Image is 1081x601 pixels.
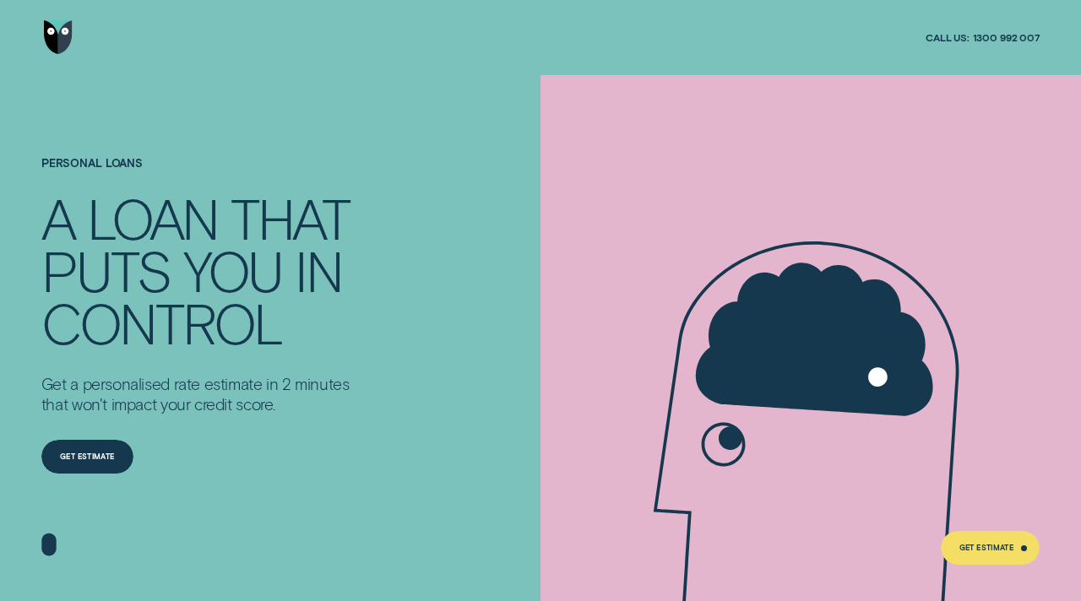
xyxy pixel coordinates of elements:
[41,157,367,192] h1: Wisr Personal Loans
[41,244,171,296] div: PUTS
[926,31,970,45] span: Call us:
[87,192,218,244] div: LOAN
[41,374,367,414] p: Get a personalised rate estimate in 2 minutes that won't impact your credit score.
[44,20,72,54] img: Wisr
[41,296,282,349] div: CONTROL
[973,31,1040,45] span: 1300 992 007
[41,192,367,349] h4: A LOAN THAT PUTS YOU IN CONTROL
[183,244,282,296] div: YOU
[41,440,133,474] a: Get Estimate
[231,192,349,244] div: THAT
[41,192,74,244] div: A
[926,31,1040,45] a: Call us:1300 992 007
[295,244,342,296] div: IN
[941,531,1040,565] a: Get Estimate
